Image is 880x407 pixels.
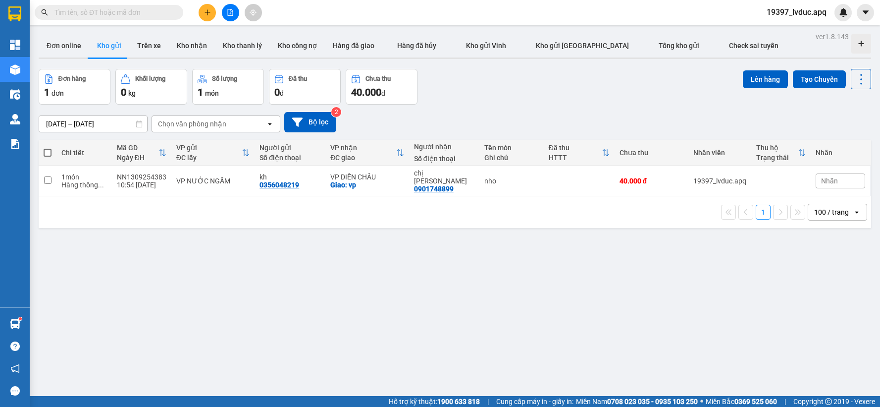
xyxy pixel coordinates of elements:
[10,139,20,149] img: solution-icon
[39,69,110,105] button: Đơn hàng1đơn
[284,112,336,132] button: Bộ lọc
[158,119,226,129] div: Chọn văn phòng nhận
[112,140,171,166] th: Toggle SortBy
[98,181,104,189] span: ...
[793,70,846,88] button: Tạo Chuyến
[41,9,48,16] span: search
[10,364,20,373] span: notification
[816,149,865,157] div: Nhãn
[289,75,307,82] div: Đã thu
[176,144,242,152] div: VP gửi
[620,177,683,185] div: 40.000 đ
[89,34,129,58] button: Kho gửi
[10,386,20,396] span: message
[61,181,107,189] div: Hàng thông thường
[487,396,489,407] span: |
[821,177,838,185] span: Nhãn
[10,40,20,50] img: dashboard-icon
[389,396,480,407] span: Hỗ trợ kỹ thuật:
[325,140,409,166] th: Toggle SortBy
[437,398,480,406] strong: 1900 633 818
[751,140,811,166] th: Toggle SortBy
[861,8,870,17] span: caret-down
[734,398,777,406] strong: 0369 525 060
[176,177,250,185] div: VP NƯỚC NGẦM
[756,144,798,152] div: Thu hộ
[756,205,771,220] button: 1
[549,154,602,162] div: HTTT
[743,70,788,88] button: Lên hàng
[331,107,341,117] sup: 2
[10,89,20,100] img: warehouse-icon
[351,86,381,98] span: 40.000
[330,173,404,181] div: VP DIỄN CHÂU
[414,143,474,151] div: Người nhận
[61,173,107,181] div: 1 món
[215,34,270,58] button: Kho thanh lý
[325,34,382,58] button: Hàng đã giao
[280,89,284,97] span: đ
[693,149,746,157] div: Nhân viên
[853,208,861,216] svg: open
[222,4,239,21] button: file-add
[693,177,746,185] div: 19397_lvduc.apq
[129,34,169,58] button: Trên xe
[117,154,158,162] div: Ngày ĐH
[484,177,539,185] div: nho
[58,75,86,82] div: Đơn hàng
[756,154,798,162] div: Trạng thái
[330,154,396,162] div: ĐC giao
[117,181,166,189] div: 10:54 [DATE]
[330,144,396,152] div: VP nhận
[365,75,391,82] div: Chưa thu
[784,396,786,407] span: |
[8,6,21,21] img: logo-vxr
[700,400,703,404] span: ⚪️
[117,144,158,152] div: Mã GD
[544,140,615,166] th: Toggle SortBy
[227,9,234,16] span: file-add
[212,75,237,82] div: Số lượng
[39,116,147,132] input: Select a date range.
[607,398,698,406] strong: 0708 023 035 - 0935 103 250
[330,181,404,189] div: Giao: vp
[466,42,506,50] span: Kho gửi Vinh
[205,89,219,97] span: món
[851,34,871,54] div: Tạo kho hàng mới
[10,114,20,124] img: warehouse-icon
[259,154,320,162] div: Số điện thoại
[259,181,299,189] div: 0356048219
[414,169,474,185] div: chị ngân
[54,7,171,18] input: Tìm tên, số ĐT hoặc mã đơn
[19,317,22,320] sup: 1
[536,42,629,50] span: Kho gửi [GEOGRAPHIC_DATA]
[176,154,242,162] div: ĐC lấy
[659,42,699,50] span: Tổng kho gửi
[10,342,20,351] span: question-circle
[414,155,474,163] div: Số điện thoại
[128,89,136,97] span: kg
[270,34,325,58] button: Kho công nợ
[266,120,274,128] svg: open
[274,86,280,98] span: 0
[259,173,320,181] div: kh
[169,34,215,58] button: Kho nhận
[814,207,849,217] div: 100 / trang
[816,31,849,42] div: ver 1.8.143
[171,140,255,166] th: Toggle SortBy
[496,396,573,407] span: Cung cấp máy in - giấy in:
[115,69,187,105] button: Khối lượng0kg
[135,75,165,82] div: Khối lượng
[44,86,50,98] span: 1
[397,42,436,50] span: Hàng đã hủy
[199,4,216,21] button: plus
[198,86,203,98] span: 1
[857,4,874,21] button: caret-down
[250,9,257,16] span: aim
[192,69,264,105] button: Số lượng1món
[414,185,454,193] div: 0901748899
[346,69,417,105] button: Chưa thu40.000đ
[204,9,211,16] span: plus
[484,154,539,162] div: Ghi chú
[729,42,778,50] span: Check sai tuyến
